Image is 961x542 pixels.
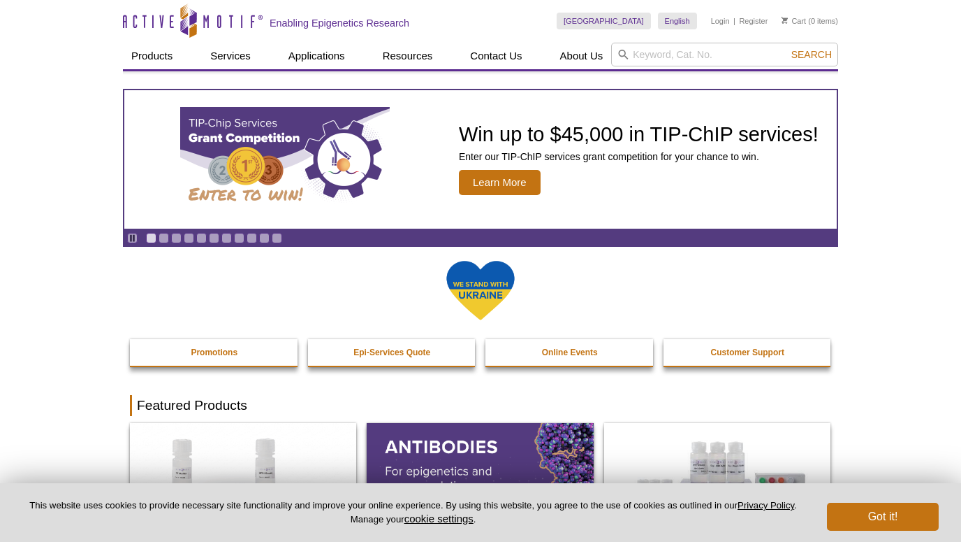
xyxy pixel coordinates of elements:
[733,13,735,29] li: |
[124,90,837,229] a: TIP-ChIP Services Grant Competition Win up to $45,000 in TIP-ChIP services! Enter our TIP-ChIP se...
[462,43,530,69] a: Contact Us
[711,348,784,357] strong: Customer Support
[353,348,430,357] strong: Epi-Services Quote
[124,90,837,229] article: TIP-ChIP Services Grant Competition
[191,348,237,357] strong: Promotions
[663,339,832,366] a: Customer Support
[272,233,282,243] a: Go to slide 11
[234,233,244,243] a: Go to slide 8
[738,500,794,511] a: Privacy Policy
[485,339,654,366] a: Online Events
[180,107,390,212] img: TIP-ChIP Services Grant Competition
[782,16,806,26] a: Cart
[791,49,832,60] span: Search
[557,13,651,29] a: [GEOGRAPHIC_DATA]
[827,503,939,531] button: Got it!
[404,513,474,525] button: cookie settings
[374,43,441,69] a: Resources
[611,43,838,66] input: Keyword, Cat. No.
[711,16,730,26] a: Login
[542,348,598,357] strong: Online Events
[787,48,836,61] button: Search
[552,43,612,69] a: About Us
[130,395,831,416] h2: Featured Products
[782,17,788,24] img: Your Cart
[221,233,232,243] a: Go to slide 7
[459,124,819,145] h2: Win up to $45,000 in TIP-ChIP services!
[130,339,299,366] a: Promotions
[259,233,270,243] a: Go to slide 10
[270,17,409,29] h2: Enabling Epigenetics Research
[146,233,156,243] a: Go to slide 1
[209,233,219,243] a: Go to slide 6
[459,170,541,195] span: Learn More
[308,339,477,366] a: Epi-Services Quote
[22,499,804,526] p: This website uses cookies to provide necessary site functionality and improve your online experie...
[459,150,819,163] p: Enter our TIP-ChIP services grant competition for your chance to win.
[739,16,768,26] a: Register
[171,233,182,243] a: Go to slide 3
[123,43,181,69] a: Products
[196,233,207,243] a: Go to slide 5
[247,233,257,243] a: Go to slide 9
[446,259,515,322] img: We Stand With Ukraine
[202,43,259,69] a: Services
[184,233,194,243] a: Go to slide 4
[280,43,353,69] a: Applications
[159,233,169,243] a: Go to slide 2
[782,13,838,29] li: (0 items)
[658,13,697,29] a: English
[127,233,138,243] a: Toggle autoplay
